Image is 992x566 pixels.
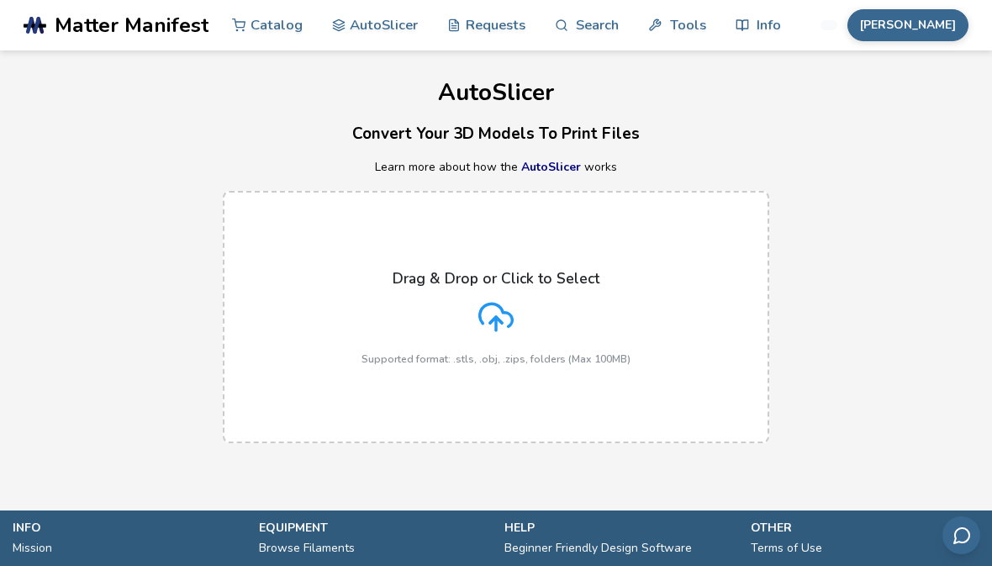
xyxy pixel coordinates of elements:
a: AutoSlicer [521,159,581,175]
p: help [504,519,734,537]
a: Terms of Use [751,537,822,560]
span: Matter Manifest [55,13,208,37]
a: Beginner Friendly Design Software [504,537,692,560]
a: Mission [13,537,52,560]
button: Send feedback via email [942,516,980,554]
p: equipment [259,519,488,537]
p: other [751,519,980,537]
p: Drag & Drop or Click to Select [393,270,599,287]
button: [PERSON_NAME] [847,9,968,41]
p: info [13,519,242,537]
p: Supported format: .stls, .obj, .zips, folders (Max 100MB) [361,353,631,365]
a: Browse Filaments [259,537,355,560]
